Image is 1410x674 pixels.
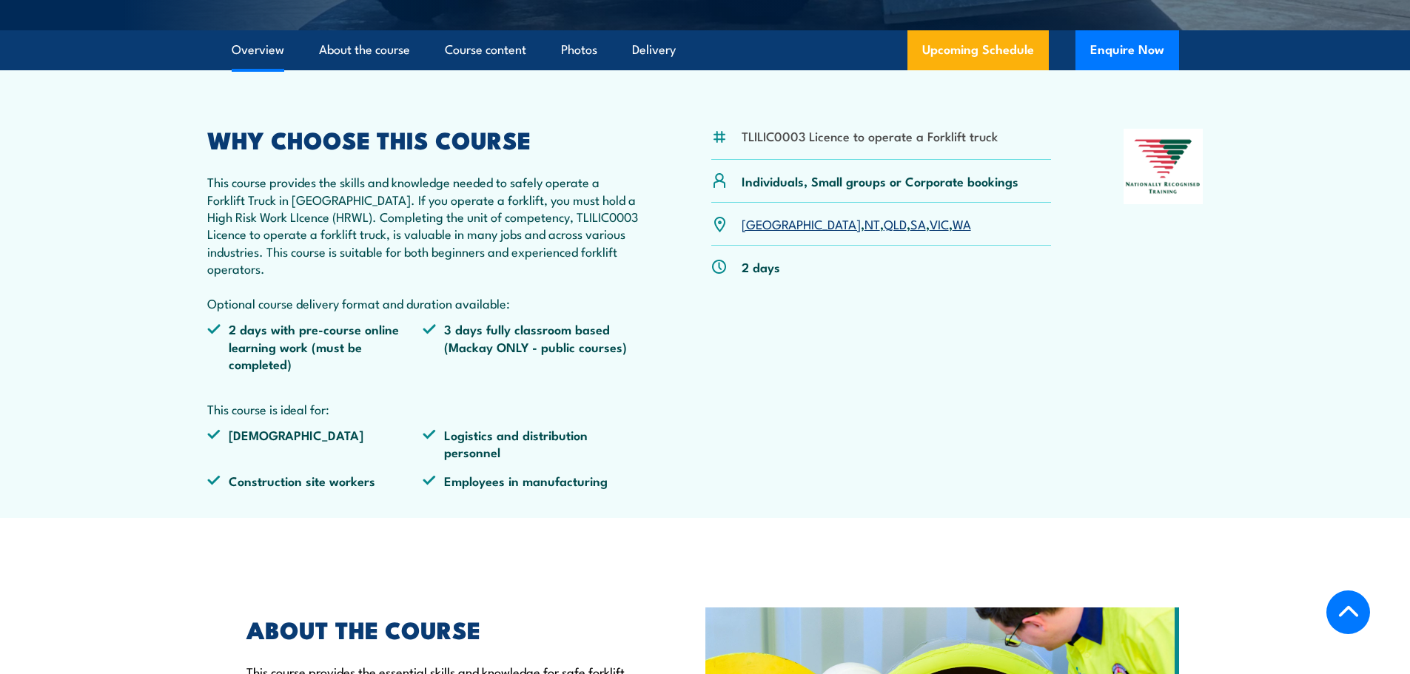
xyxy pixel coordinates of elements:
[561,30,597,70] a: Photos
[207,173,639,311] p: This course provides the skills and knowledge needed to safely operate a Forklift Truck in [GEOGR...
[423,472,639,489] li: Employees in manufacturing
[207,400,639,417] p: This course is ideal for:
[207,320,423,372] li: 2 days with pre-course online learning work (must be completed)
[742,215,861,232] a: [GEOGRAPHIC_DATA]
[742,172,1018,189] p: Individuals, Small groups or Corporate bookings
[742,127,998,144] li: TLILIC0003 Licence to operate a Forklift truck
[423,320,639,372] li: 3 days fully classroom based (Mackay ONLY - public courses)
[632,30,676,70] a: Delivery
[445,30,526,70] a: Course content
[232,30,284,70] a: Overview
[907,30,1049,70] a: Upcoming Schedule
[207,129,639,149] h2: WHY CHOOSE THIS COURSE
[423,426,639,461] li: Logistics and distribution personnel
[910,215,926,232] a: SA
[207,472,423,489] li: Construction site workers
[930,215,949,232] a: VIC
[319,30,410,70] a: About the course
[742,215,971,232] p: , , , , ,
[865,215,880,232] a: NT
[1075,30,1179,70] button: Enquire Now
[953,215,971,232] a: WA
[246,619,637,639] h2: ABOUT THE COURSE
[1124,129,1203,204] img: Nationally Recognised Training logo.
[207,426,423,461] li: [DEMOGRAPHIC_DATA]
[742,258,780,275] p: 2 days
[884,215,907,232] a: QLD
